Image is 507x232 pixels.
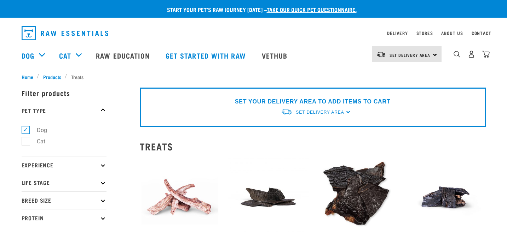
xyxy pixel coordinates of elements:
[441,32,463,34] a: About Us
[390,54,431,56] span: Set Delivery Area
[22,73,486,81] nav: breadcrumbs
[376,51,386,58] img: van-moving.png
[235,97,390,106] p: SET YOUR DELIVERY AREA TO ADD ITEMS TO CART
[39,73,65,81] a: Products
[25,126,50,135] label: Dog
[22,209,106,227] p: Protein
[59,50,71,61] a: Cat
[22,73,33,81] span: Home
[22,174,106,191] p: Life Stage
[140,141,486,152] h2: Treats
[159,41,255,70] a: Get started with Raw
[22,26,108,40] img: Raw Essentials Logo
[22,84,106,102] p: Filter products
[387,32,408,34] a: Delivery
[22,50,34,61] a: Dog
[281,108,292,115] img: van-moving.png
[468,50,475,58] img: user.png
[16,23,491,43] nav: dropdown navigation
[22,102,106,119] p: Pet Type
[22,191,106,209] p: Breed Size
[454,51,460,58] img: home-icon-1@2x.png
[472,32,491,34] a: Contact
[482,50,490,58] img: home-icon@2x.png
[25,137,48,146] label: Cat
[22,73,37,81] a: Home
[416,32,433,34] a: Stores
[267,8,357,11] a: take our quick pet questionnaire.
[296,110,344,115] span: Set Delivery Area
[22,156,106,174] p: Experience
[255,41,296,70] a: Vethub
[43,73,61,81] span: Products
[89,41,158,70] a: Raw Education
